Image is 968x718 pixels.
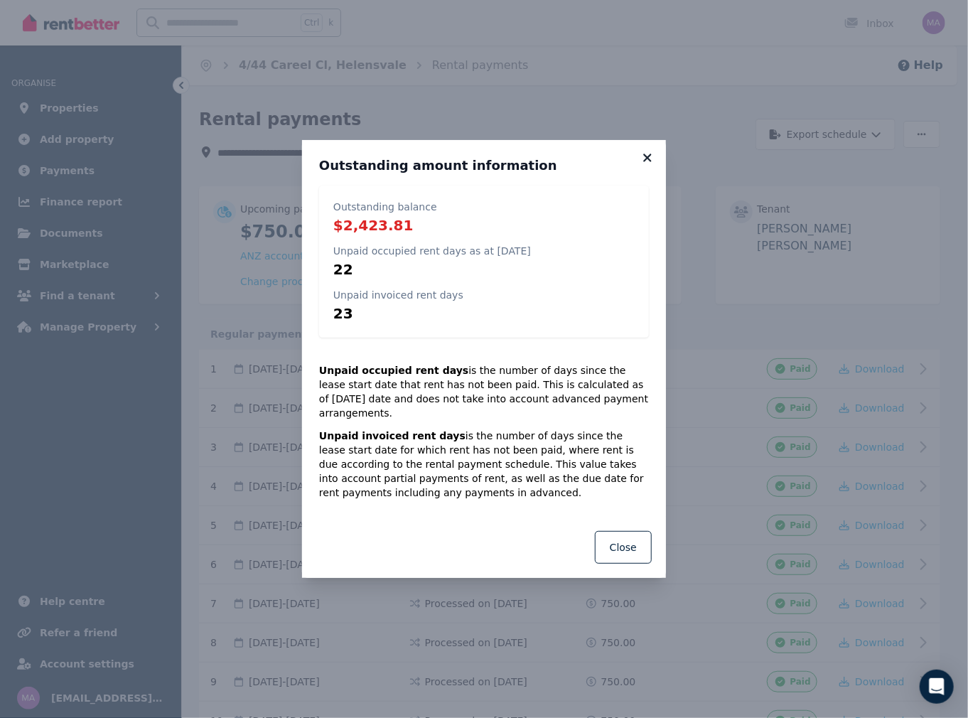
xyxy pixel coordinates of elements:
h3: Outstanding amount information [319,157,649,174]
p: is the number of days since the lease start date for which rent has not been paid, where rent is ... [319,429,649,500]
button: Close [595,531,652,564]
p: Unpaid occupied rent days as at [DATE] [333,244,531,258]
p: Unpaid invoiced rent days [333,288,463,302]
p: Outstanding balance [333,200,437,214]
p: is the number of days since the lease start date that rent has not been paid. This is calculated ... [319,363,649,420]
strong: Unpaid occupied rent days [319,365,468,376]
p: $2,423.81 [333,215,437,235]
div: Open Intercom Messenger [920,670,954,704]
strong: Unpaid invoiced rent days [319,430,466,441]
p: 23 [333,304,463,323]
p: 22 [333,259,531,279]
